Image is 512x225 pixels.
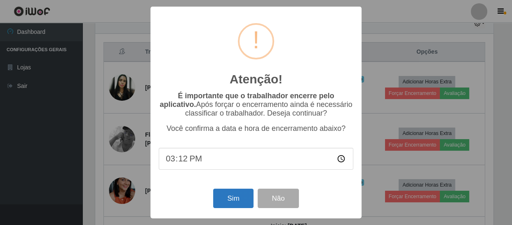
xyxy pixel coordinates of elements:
[258,189,298,208] button: Não
[159,92,353,118] p: Após forçar o encerramento ainda é necessário classificar o trabalhador. Deseja continuar?
[213,189,253,208] button: Sim
[159,124,353,133] p: Você confirma a data e hora de encerramento abaixo?
[230,72,282,87] h2: Atenção!
[160,92,334,109] b: É importante que o trabalhador encerre pelo aplicativo.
